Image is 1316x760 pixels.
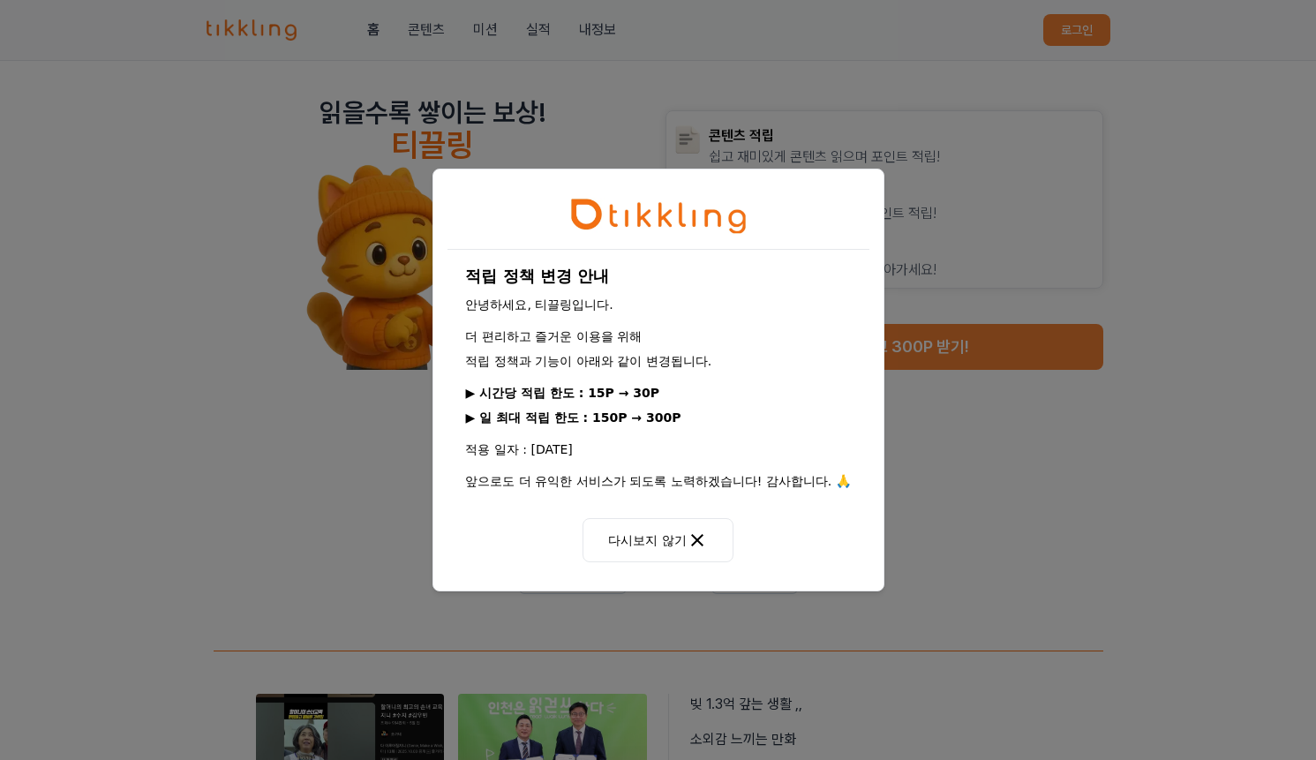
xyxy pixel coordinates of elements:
p: 더 편리하고 즐거운 이용을 위해 [465,327,850,345]
p: ▶ 일 최대 적립 한도 : 150P → 300P [465,409,850,426]
p: 앞으로도 더 유익한 서비스가 되도록 노력하겠습니다! 감사합니다. 🙏 [465,472,850,490]
p: 적용 일자 : [DATE] [465,440,850,458]
p: ▶ 시간당 적립 한도 : 15P → 30P [465,384,850,402]
h1: 적립 정책 변경 안내 [465,264,850,289]
button: 다시보지 않기 [583,518,733,562]
p: 적립 정책과 기능이 아래와 같이 변경됩니다. [465,352,850,370]
p: 안녕하세요, 티끌링입니다. [465,296,850,313]
img: tikkling_character [570,198,747,235]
